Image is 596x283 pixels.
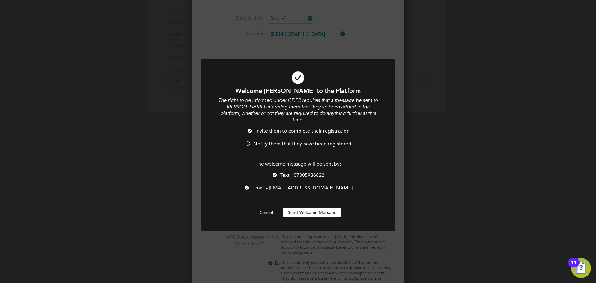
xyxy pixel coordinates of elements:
[217,161,379,167] p: The welcome message will be sent by:
[253,141,351,147] span: Notify them that they have been registered
[280,172,324,178] span: Text - 07305936822
[217,87,379,95] h1: Welcome [PERSON_NAME] to the Platform
[252,185,353,191] span: Email - [EMAIL_ADDRESS][DOMAIN_NAME]
[571,262,576,271] div: 11
[283,208,341,217] button: Send Welcome Message
[255,128,350,134] span: Invite them to complete their registration
[571,258,591,278] button: Open Resource Center, 11 new notifications
[218,97,378,123] i: The right to be informed under GDPR requires that a message be sent to [PERSON_NAME] informing th...
[255,208,278,217] button: Cancel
